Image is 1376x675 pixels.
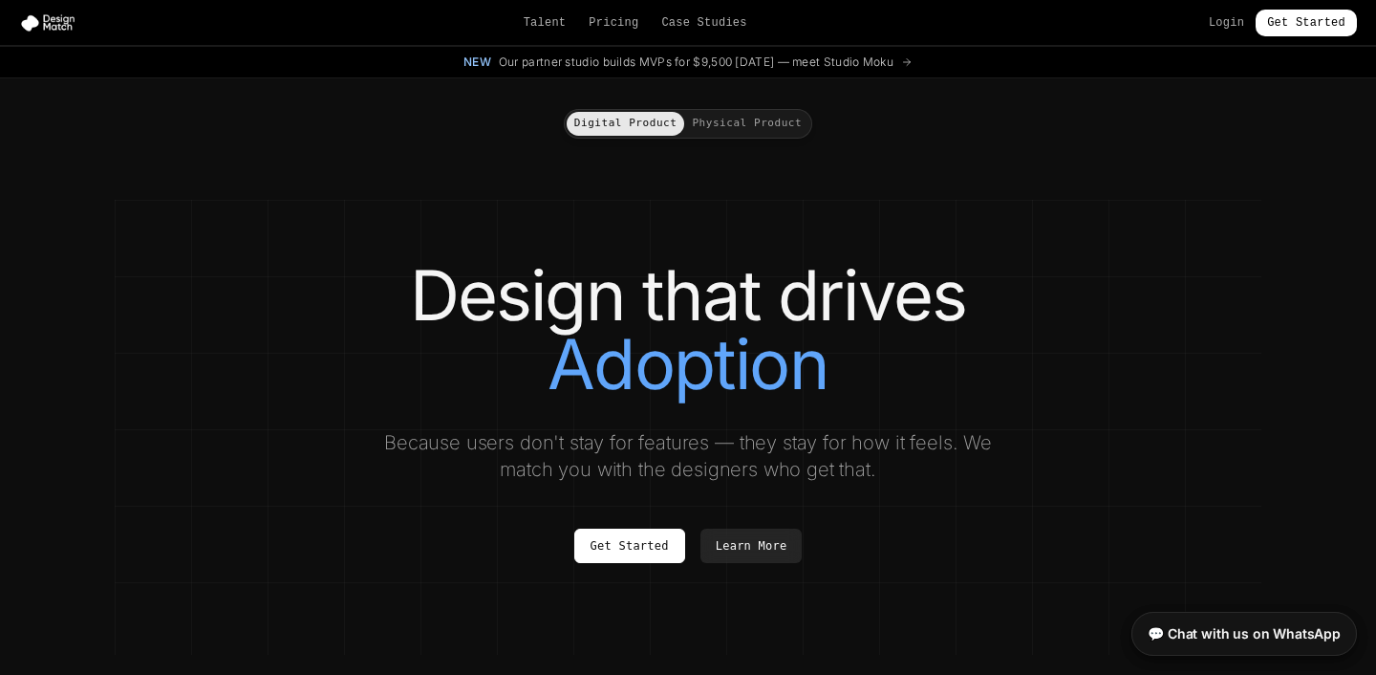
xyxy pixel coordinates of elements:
span: Our partner studio builds MVPs for $9,500 [DATE] — meet Studio Moku [499,54,893,70]
a: Pricing [589,15,638,31]
p: Because users don't stay for features — they stay for how it feels. We match you with the designe... [367,429,1009,483]
span: New [463,54,491,70]
img: Design Match [19,13,84,33]
button: Digital Product [567,112,685,136]
a: Talent [524,15,567,31]
h1: Design that drives [153,261,1223,399]
a: 💬 Chat with us on WhatsApp [1131,612,1357,656]
button: Physical Product [684,112,809,136]
a: Case Studies [661,15,746,31]
a: Get Started [574,529,685,563]
a: Learn More [700,529,803,563]
a: Login [1209,15,1244,31]
span: Adoption [548,330,828,399]
a: Get Started [1256,10,1357,36]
